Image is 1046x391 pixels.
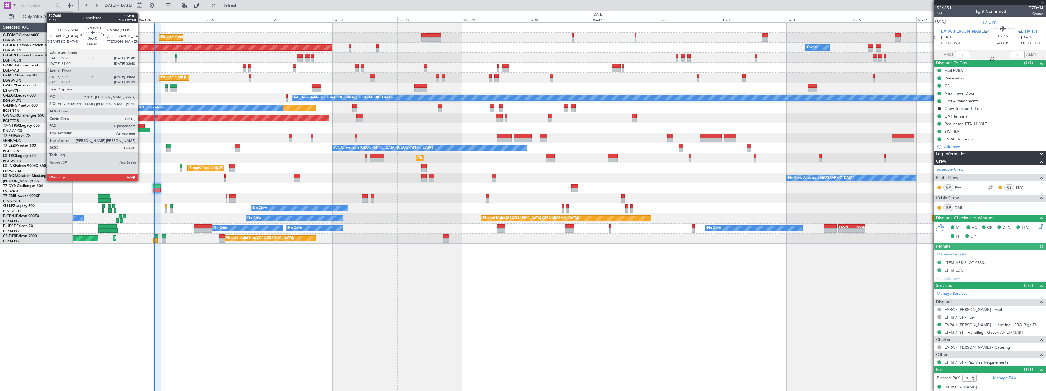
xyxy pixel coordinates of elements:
a: LFPB/LBG [3,239,19,244]
div: Sun 28 [397,17,462,22]
span: ELDT [1032,41,1042,47]
span: T7DYN [1029,5,1043,11]
span: CR [987,225,992,231]
div: No Crew [707,224,721,233]
div: Flight Confirmed [973,8,1006,15]
a: EGGW/LTN [3,38,21,43]
div: Thu 25 [203,17,268,22]
div: HEGN [839,225,852,228]
span: G-FOMO [3,33,19,37]
a: DMI [955,205,969,210]
span: LTFM IST [1021,29,1037,35]
span: Dispatch [936,299,953,306]
div: GAT Terminal [945,114,968,119]
a: T7-FFIFalcon 7X [3,134,30,138]
span: DFC, [1002,225,1012,231]
a: Manage PAX [993,375,1016,381]
div: Planned Maint [GEOGRAPHIC_DATA] ([GEOGRAPHIC_DATA]) [483,214,579,223]
span: F-HECD [3,224,16,228]
div: Planned Maint [GEOGRAPHIC_DATA] ([GEOGRAPHIC_DATA]) [161,73,257,82]
span: 05:45 [953,41,962,47]
div: No Crew [253,204,267,213]
a: T7-DYNChallenger 604 [3,184,43,188]
span: G-GARE [3,54,17,57]
div: Planned Maint [GEOGRAPHIC_DATA] ([GEOGRAPHIC_DATA]) [418,153,514,163]
span: FFC [1022,225,1029,231]
a: EGGW/LTN [3,159,21,163]
span: G-SPCY [3,84,16,87]
span: Owner [1029,11,1043,16]
a: LFPB/LBG [3,229,19,234]
div: Planned Maint Nice ([GEOGRAPHIC_DATA]) [226,234,294,243]
a: EGGW/LTN [3,78,21,83]
a: LFMD/CEQ [3,209,21,213]
span: Services [936,282,952,289]
span: [DATE] [941,34,954,41]
div: Wed 1 [592,17,657,22]
div: No Crew Antwerp ([GEOGRAPHIC_DATA]) [788,174,854,183]
label: Planned PAX [937,375,960,381]
a: G-GARECessna Citation XLS+ [3,54,53,57]
a: DNMM/LOS [3,129,22,133]
div: A/C Unavailable [139,103,165,112]
div: [PERSON_NAME] [945,384,977,390]
a: 9H-LPZLegacy 500 [3,204,35,208]
span: G-JAGA [3,74,17,77]
div: Fri 3 [722,17,787,22]
div: Wed 24 [138,17,203,22]
span: [DATE] [1021,34,1034,41]
span: LX-INB [3,164,15,168]
a: VHHH/HKG [3,139,21,143]
span: LX-TRO [3,154,16,158]
span: T7-DYN [3,184,17,188]
a: G-FOMOGlobal 6000 [3,33,39,37]
div: Sat 4 [787,17,852,22]
div: Crew Transportation [945,106,982,111]
a: CS-DTRFalcon 2000 [3,234,37,238]
span: G-SIRS [3,64,15,67]
a: EGLF/FAB [3,68,19,73]
div: - [839,229,852,232]
a: EVRA / [PERSON_NAME] - Handling - FBO Riga EVRA / [PERSON_NAME] [945,322,1043,327]
span: T7-N1960 [3,124,20,128]
span: 1/2 [937,11,952,16]
span: T7-FFI [3,134,14,138]
div: No Crew [214,224,228,233]
a: SKY [1016,185,1030,190]
a: G-ENRGPraetor 600 [3,104,38,107]
div: Planned Maint Sofia [115,234,146,243]
a: LX-AOACitation Mustang [3,174,47,178]
a: EVRA / [PERSON_NAME] - Fuel [945,307,1002,312]
span: T7-EMI [3,194,15,198]
span: Refresh [217,3,243,8]
div: Fri 26 [268,17,333,22]
span: G-LEGC [3,94,16,97]
span: Others [936,351,949,358]
input: Trip Number [19,1,54,10]
div: ISP [943,204,953,211]
span: Cabin Crew [936,195,959,202]
div: CB [945,83,950,88]
a: EVRA/RIX [3,189,18,193]
span: (1/1) [1024,366,1033,372]
div: Planned Maint [GEOGRAPHIC_DATA] ([GEOGRAPHIC_DATA]) [161,33,257,42]
div: Fuel EVRA [945,68,963,73]
span: Charter [936,336,951,343]
span: ALDT [1026,52,1036,58]
span: CS-DTR [3,234,16,238]
button: Refresh [208,1,245,10]
a: F-HECDFalcon 7X [3,224,33,228]
span: 536851 [937,5,952,11]
button: Only With Activity [7,12,66,22]
a: G-GAALCessna Citation XLS+ [3,44,53,47]
div: Planned Maint [GEOGRAPHIC_DATA] ([GEOGRAPHIC_DATA]) [31,113,127,122]
span: EVRA [PERSON_NAME] [941,29,985,35]
a: G-JAGAPhenom 300 [3,74,38,77]
div: Add new [944,144,1043,149]
span: ATOT [944,52,954,58]
a: F-GPNJFalcon 900EX [3,214,39,218]
a: Schedule Crew [937,167,963,173]
a: LX-INBFalcon 900EX EASy II [3,164,51,168]
span: Pax [936,366,943,373]
span: 9H-LPZ [3,204,15,208]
